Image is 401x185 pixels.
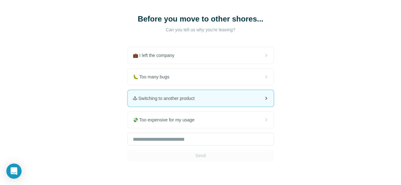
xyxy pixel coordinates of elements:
h1: Before you move to other shores... [137,14,264,24]
div: Open Intercom Messenger [6,163,22,179]
span: 💼 I left the company [133,52,179,59]
span: 🕹 Switching to another product [133,95,200,102]
p: Can you tell us why you're leaving? [137,27,264,33]
span: 💸 Too expensive for my usage [133,117,200,123]
span: 🐛 Too many bugs [133,74,175,80]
